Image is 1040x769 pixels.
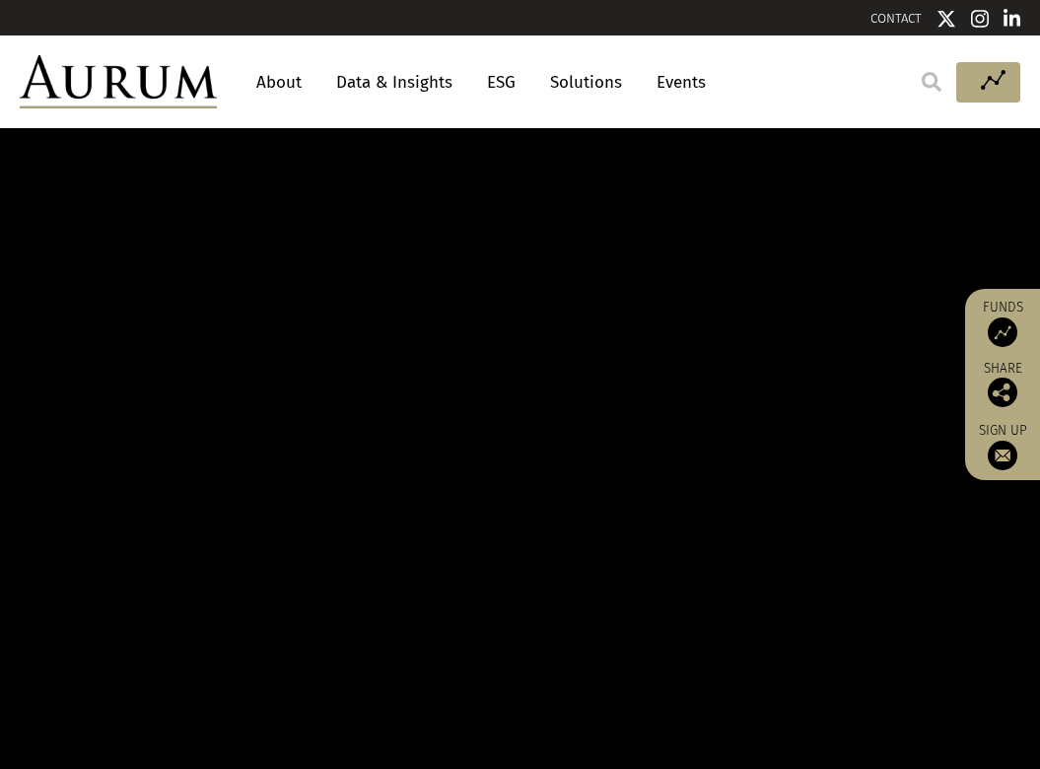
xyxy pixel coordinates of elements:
a: Events [647,64,706,101]
img: search.svg [922,72,941,92]
img: Linkedin icon [1004,9,1021,29]
a: Solutions [540,64,632,101]
a: About [246,64,312,101]
img: Sign up to our newsletter [988,441,1017,470]
a: Data & Insights [326,64,462,101]
img: Instagram icon [971,9,989,29]
a: Sign up [975,422,1030,470]
a: ESG [477,64,525,101]
img: Share this post [988,378,1017,407]
a: CONTACT [870,11,922,26]
img: Access Funds [988,317,1017,347]
img: Twitter icon [936,9,956,29]
a: Funds [975,299,1030,347]
img: Aurum [20,55,217,108]
div: Share [975,362,1030,407]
